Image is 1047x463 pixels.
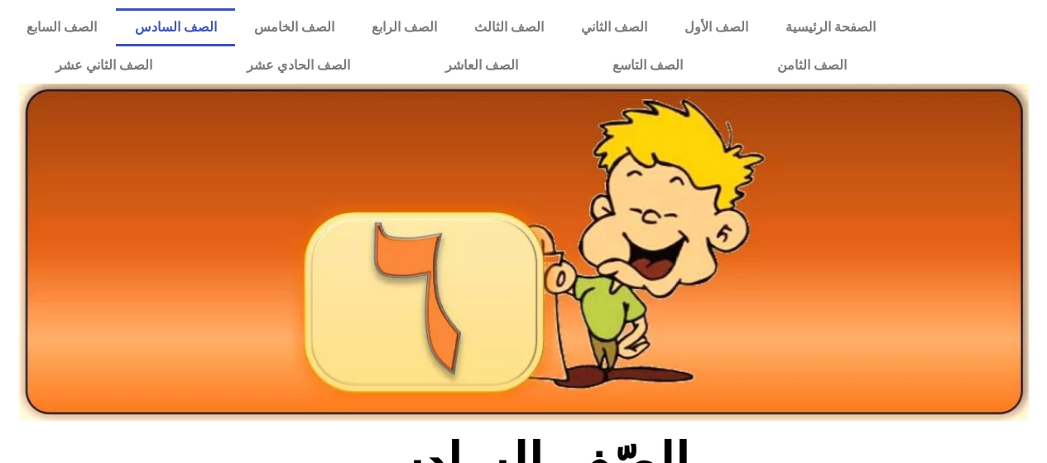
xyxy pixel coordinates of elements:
[562,8,665,46] a: الصف الثاني
[116,8,235,46] a: الصف السادس
[8,46,199,84] a: الصف الثاني عشر
[353,8,455,46] a: الصف الرابع
[8,8,116,46] a: الصف السابع
[730,46,894,84] a: الصف الثامن
[766,8,894,46] a: الصفحة الرئيسية
[565,46,730,84] a: الصف التاسع
[235,8,353,46] a: الصف الخامس
[398,46,565,84] a: الصف العاشر
[455,8,562,46] a: الصف الثالث
[665,8,766,46] a: الصف الأول
[199,46,397,84] a: الصف الحادي عشر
